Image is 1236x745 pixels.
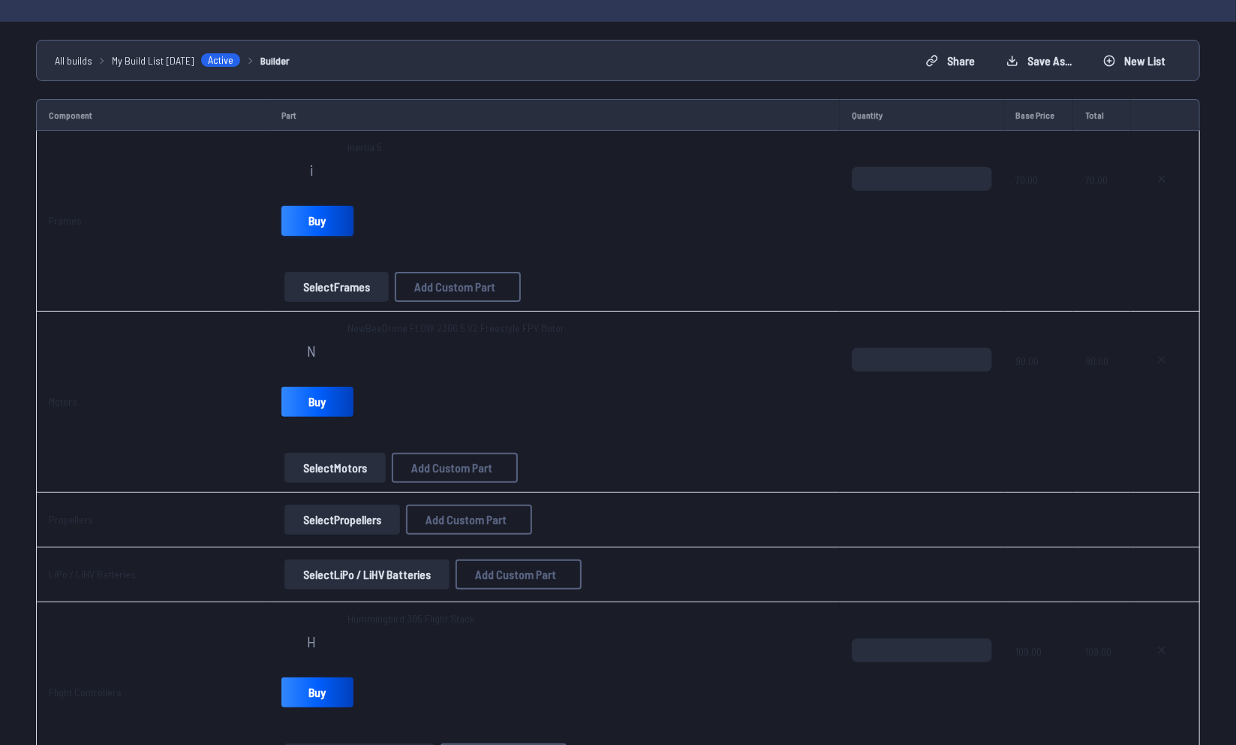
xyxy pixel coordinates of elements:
a: Flight Controllers [49,686,122,698]
span: H [307,634,316,649]
a: Buy [281,206,353,236]
span: Add Custom Part [414,281,495,293]
button: Share [913,49,988,73]
td: Quantity [840,99,1003,131]
span: 109.00 [1016,638,1062,710]
span: Add Custom Part [475,569,556,581]
span: NewBeeDrone FLOW 2306.5 V2 Freestyle FPV Motor [347,321,564,336]
button: SelectMotors [284,453,386,483]
a: All builds [55,53,92,68]
span: 90.00 [1085,348,1119,420]
span: 90.00 [1016,348,1062,420]
button: Add Custom Part [406,505,532,535]
td: Component [36,99,269,131]
button: Save as... [994,49,1084,73]
td: Total [1073,99,1131,131]
button: Add Custom Part [392,453,518,483]
button: SelectFrames [284,272,389,302]
span: My Build List [DATE] [112,53,194,68]
span: N [307,343,316,358]
span: Add Custom Part [411,462,492,474]
a: SelectFrames [281,272,392,302]
a: LiPo / LiHV Batteries [49,568,136,581]
a: SelectPropellers [281,505,403,535]
a: Frames [49,214,82,227]
span: inertia 5 [347,140,382,155]
a: Buy [281,387,353,417]
span: Hummingbird 305 Flight Stack [347,611,474,626]
span: 70.00 [1085,167,1119,239]
a: My Build List [DATE]Active [112,53,241,68]
a: Propellers [49,513,93,526]
a: Buy [281,677,353,707]
a: Builder [260,53,290,68]
button: Add Custom Part [395,272,521,302]
button: SelectLiPo / LiHV Batteries [284,560,450,590]
a: SelectMotors [281,453,389,483]
span: Active [200,53,241,68]
button: Add Custom Part [456,560,582,590]
td: Base Price [1004,99,1074,131]
td: Part [269,99,840,131]
a: SelectLiPo / LiHV Batteries [281,560,453,590]
a: Motors [49,395,77,408]
button: New List [1090,49,1178,73]
span: Add Custom Part [426,514,507,526]
span: 70.00 [1016,167,1062,239]
button: SelectPropellers [284,505,400,535]
span: 109.00 [1085,638,1119,710]
span: i [310,162,313,177]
